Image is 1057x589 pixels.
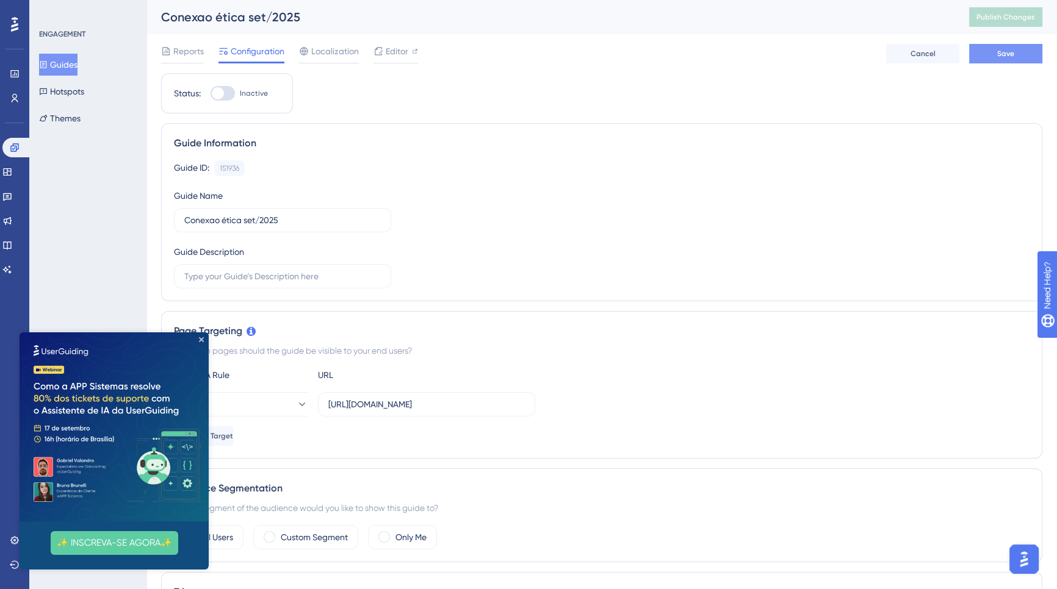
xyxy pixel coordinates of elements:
[386,44,408,59] span: Editor
[184,270,381,283] input: Type your Guide’s Description here
[174,368,308,382] div: Choose A Rule
[174,343,1030,358] div: On which pages should the guide be visible to your end users?
[969,44,1042,63] button: Save
[240,88,268,98] span: Inactive
[174,136,1030,151] div: Guide Information
[31,199,159,223] button: ✨ INSCREVA-SE AGORA✨
[39,80,84,102] button: Hotspots
[184,213,381,227] input: Type your Guide’s Name here
[179,5,184,10] div: Close Preview
[174,86,201,101] div: Status:
[174,324,1030,338] div: Page Targeting
[1006,541,1042,577] iframe: UserGuiding AI Assistant Launcher
[911,49,936,59] span: Cancel
[29,3,76,18] span: Need Help?
[976,12,1035,22] span: Publish Changes
[39,107,81,129] button: Themes
[318,368,452,382] div: URL
[174,160,209,176] div: Guide ID:
[311,44,359,59] span: Localization
[174,501,1030,515] div: Which segment of the audience would you like to show this guide to?
[187,431,233,441] span: Add a Target
[174,392,308,416] button: equals
[39,54,78,76] button: Guides
[220,163,239,173] div: 151936
[174,188,223,203] div: Guide Name
[201,530,233,544] label: All Users
[174,245,244,259] div: Guide Description
[328,398,525,411] input: yourwebsite.com/path
[969,7,1042,27] button: Publish Changes
[173,44,204,59] span: Reports
[395,530,427,544] label: Only Me
[39,29,85,39] div: ENGAGEMENT
[161,9,939,26] div: Conexao ética set/2025
[281,530,348,544] label: Custom Segment
[174,481,1030,496] div: Audience Segmentation
[886,44,959,63] button: Cancel
[231,44,284,59] span: Configuration
[997,49,1014,59] span: Save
